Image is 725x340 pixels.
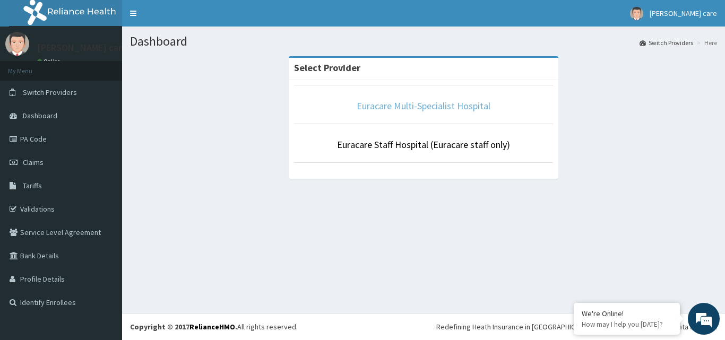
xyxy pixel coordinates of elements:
p: [PERSON_NAME] care [37,43,127,53]
span: Switch Providers [23,88,77,97]
a: Euracare Multi-Specialist Hospital [357,100,490,112]
footer: All rights reserved. [122,313,725,340]
a: RelianceHMO [189,322,235,332]
a: Switch Providers [640,38,693,47]
strong: Copyright © 2017 . [130,322,237,332]
a: Euracare Staff Hospital (Euracare staff only) [337,138,510,151]
img: User Image [630,7,643,20]
span: Claims [23,158,44,167]
span: Tariffs [23,181,42,190]
span: Dashboard [23,111,57,120]
h1: Dashboard [130,34,717,48]
span: [PERSON_NAME] care [650,8,717,18]
a: Online [37,58,63,65]
strong: Select Provider [294,62,360,74]
li: Here [694,38,717,47]
p: How may I help you today? [582,320,672,329]
div: We're Online! [582,309,672,318]
div: Redefining Heath Insurance in [GEOGRAPHIC_DATA] using Telemedicine and Data Science! [436,321,717,332]
img: User Image [5,32,29,56]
